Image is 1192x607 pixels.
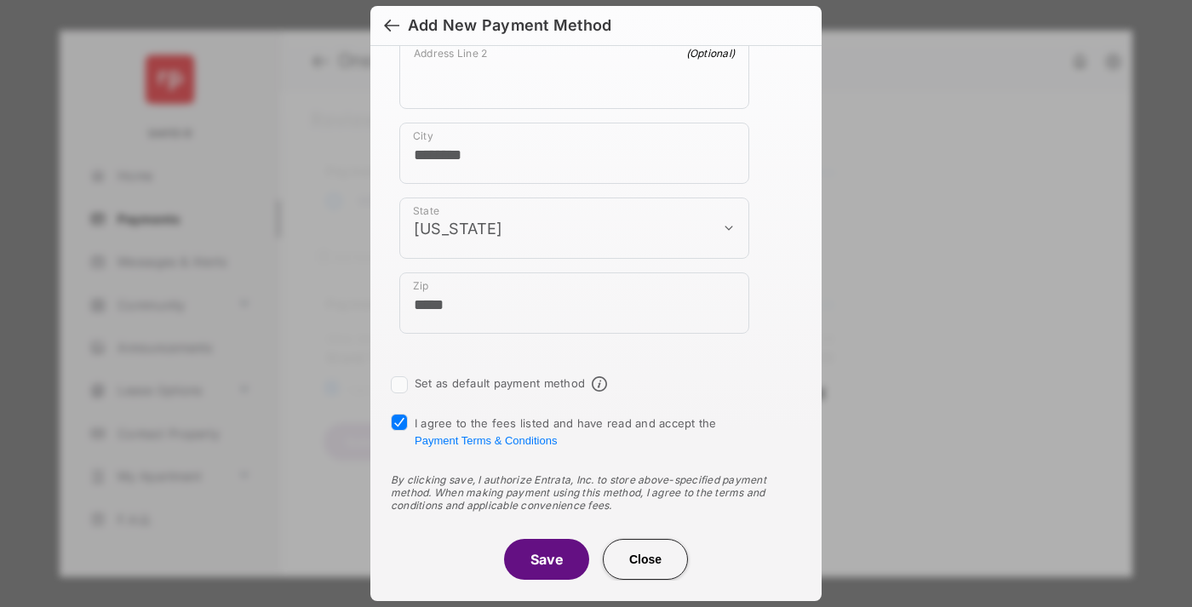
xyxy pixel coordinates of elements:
label: Set as default payment method [415,376,585,390]
button: I agree to the fees listed and have read and accept the [415,434,557,447]
button: Close [603,539,688,580]
div: By clicking save, I authorize Entrata, Inc. to store above-specified payment method. When making ... [391,473,801,512]
span: Default payment method info [592,376,607,392]
div: payment_method_screening[postal_addresses][administrativeArea] [399,198,749,259]
button: Save [504,539,589,580]
div: payment_method_screening[postal_addresses][addressLine2] [399,39,749,109]
div: Add New Payment Method [408,16,611,35]
div: payment_method_screening[postal_addresses][postalCode] [399,272,749,334]
span: I agree to the fees listed and have read and accept the [415,416,717,447]
div: payment_method_screening[postal_addresses][locality] [399,123,749,184]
